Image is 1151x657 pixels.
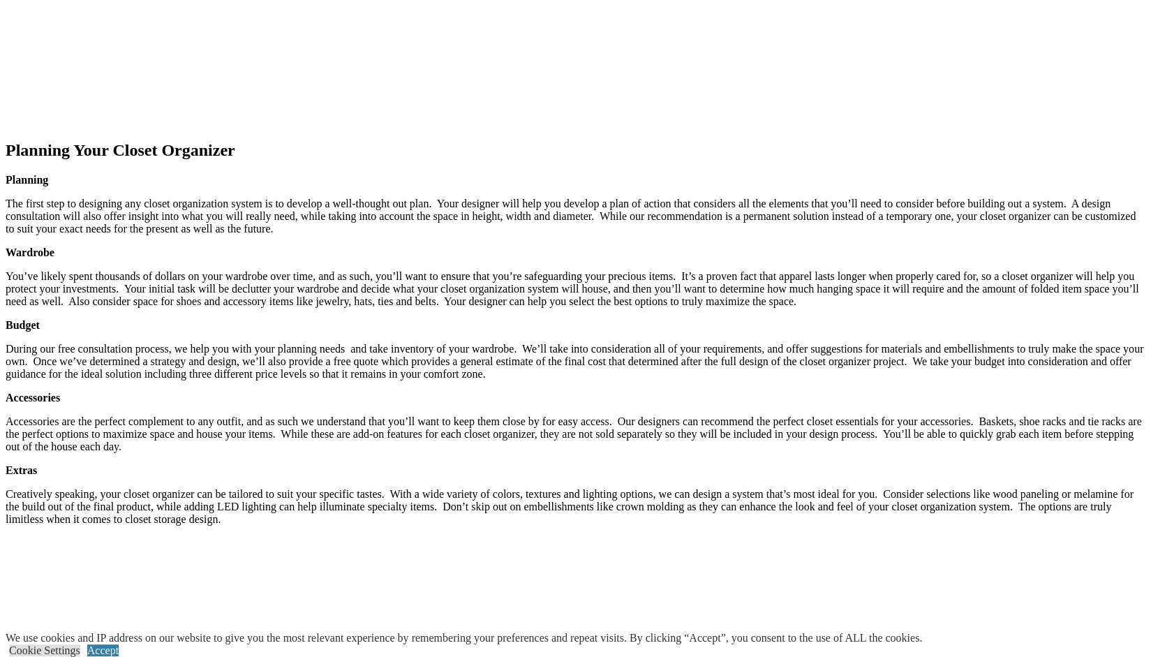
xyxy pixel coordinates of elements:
[6,464,37,476] strong: Extras
[87,644,119,656] a: Accept
[6,246,54,258] strong: Wardrobe
[6,488,1145,526] p: Creatively speaking, your closet organizer can be tailored to suit your specific tastes. With a w...
[6,632,922,644] div: We use cookies and IP address on our website to give you the most relevant experience by remember...
[6,343,1145,381] p: During our free consultation process, we help you with your planning needs and take inventory of ...
[6,270,1145,308] p: You’ve likely spent thousands of dollars on your wardrobe over time, and as such, you’ll want to ...
[6,415,1145,453] p: Accessories are the perfect complement to any outfit, and as such we understand that you’ll want ...
[6,141,1145,160] h2: Planning Your Closet Organizer
[6,198,1145,235] p: The first step to designing any closet organization system is to develop a well-thought out plan....
[6,319,40,331] strong: Budget
[6,392,60,404] strong: Accessories
[9,644,80,656] a: Cookie Settings
[6,174,48,186] strong: Planning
